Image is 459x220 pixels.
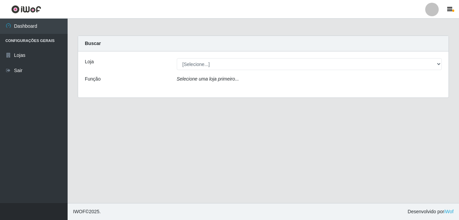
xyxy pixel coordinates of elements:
[85,41,101,46] strong: Buscar
[11,5,41,14] img: CoreUI Logo
[85,75,101,83] label: Função
[444,209,454,214] a: iWof
[408,208,454,215] span: Desenvolvido por
[73,208,101,215] span: © 2025 .
[85,58,94,65] label: Loja
[177,76,239,82] i: Selecione uma loja primeiro...
[73,209,86,214] span: IWOF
